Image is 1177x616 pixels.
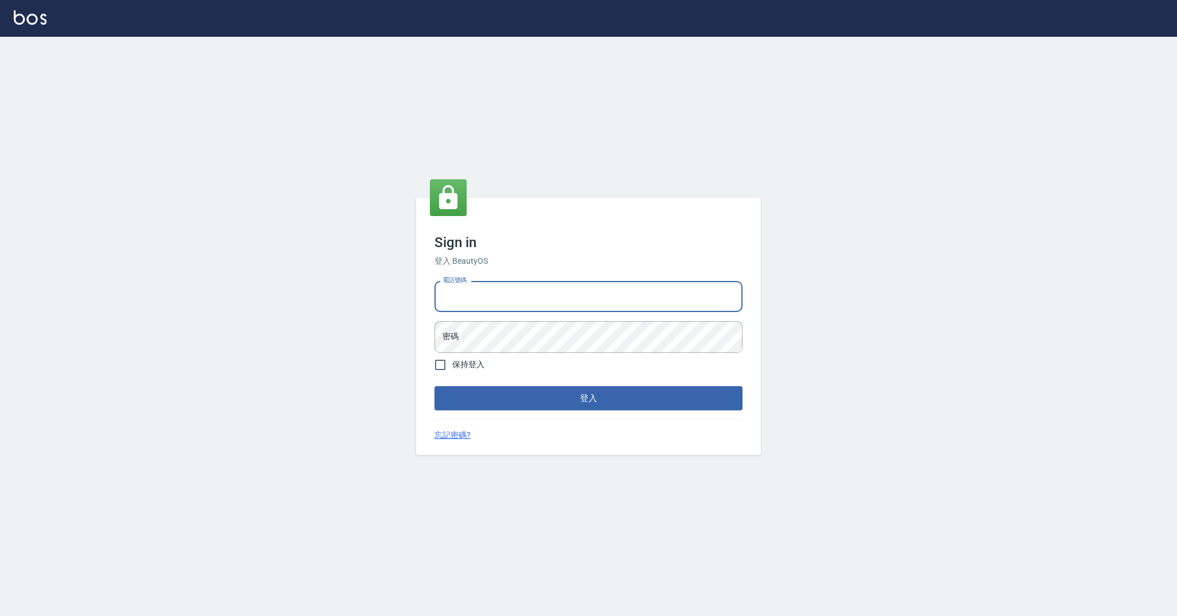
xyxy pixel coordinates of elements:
[434,255,743,267] h6: 登入 BeautyOS
[452,359,484,371] span: 保持登入
[434,386,743,410] button: 登入
[14,10,47,25] img: Logo
[434,429,471,441] a: 忘記密碼?
[434,234,743,251] h3: Sign in
[443,276,467,284] label: 電話號碼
